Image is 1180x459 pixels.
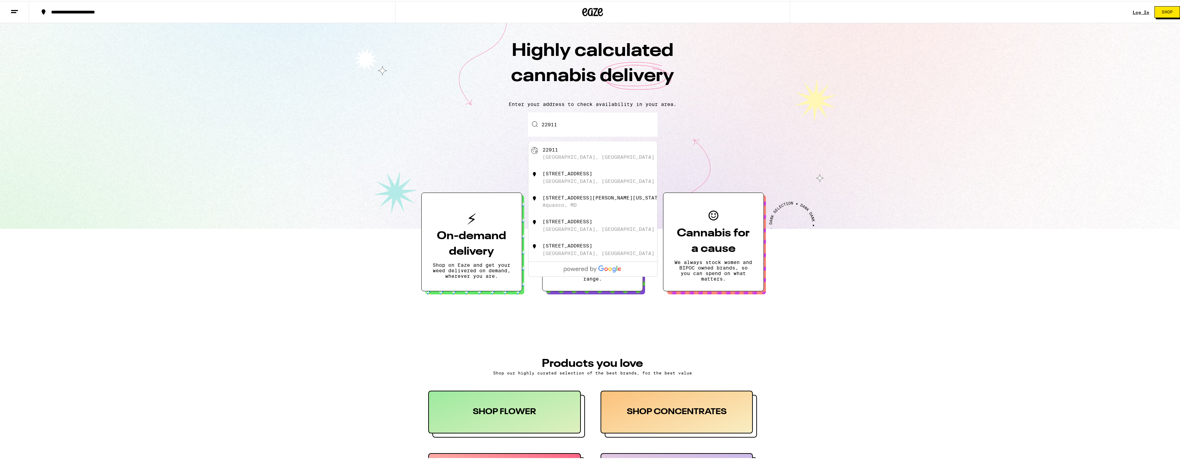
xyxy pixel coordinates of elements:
div: [GEOGRAPHIC_DATA], [GEOGRAPHIC_DATA] [543,225,654,231]
div: SHOP CONCENTRATES [601,390,753,432]
button: SHOP FLOWER [428,390,585,437]
h3: Cannabis for a cause [674,225,752,256]
button: SHOP CONCENTRATES [601,390,757,437]
div: [GEOGRAPHIC_DATA], [GEOGRAPHIC_DATA] [543,250,654,255]
img: 22911 Booker Washington Avenue [531,194,538,201]
p: Enter your address to check availability in your area. [7,100,1178,106]
div: [STREET_ADDRESS] [543,242,592,247]
p: We always stock women and BIPOC owned brands, so you can spend on what matters. [674,258,752,281]
div: [GEOGRAPHIC_DATA], [GEOGRAPHIC_DATA] [543,177,654,183]
button: Cannabis for a causeWe always stock women and BIPOC owned brands, so you can spend on what matters. [663,192,764,290]
div: [GEOGRAPHIC_DATA], [GEOGRAPHIC_DATA] [543,153,654,159]
div: [STREET_ADDRESS] [543,218,592,223]
div: Aquasco, MD [543,201,577,207]
button: On-demand deliveryShop on Eaze and get your weed delivered on demand, wherever you are. [421,192,522,290]
p: Shop our highly curated selection of the best brands, for the best value [428,370,757,374]
input: Enter your delivery address [528,111,658,136]
img: 22911 Pheasant Court [531,218,538,225]
h3: On-demand delivery [433,227,511,258]
button: Shop [1154,5,1180,17]
div: [STREET_ADDRESS][PERSON_NAME][US_STATE] [543,194,664,199]
div: [STREET_ADDRESS] [543,170,592,175]
div: SHOP FLOWER [428,390,581,432]
p: Shop on Eaze and get your weed delivered on demand, wherever you are. [433,261,511,278]
img: 22911 Midvale St [531,242,538,249]
h3: PRODUCTS YOU LOVE [428,357,757,368]
div: 22911 [543,146,558,152]
h1: Highly calculated cannabis delivery [472,38,713,95]
span: Hi. Need any help? [4,5,50,10]
img: 22911 Regent Terrace [531,170,538,177]
a: Log In [1133,9,1149,13]
span: Shop [1162,9,1173,13]
img: 22911 [531,146,538,153]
